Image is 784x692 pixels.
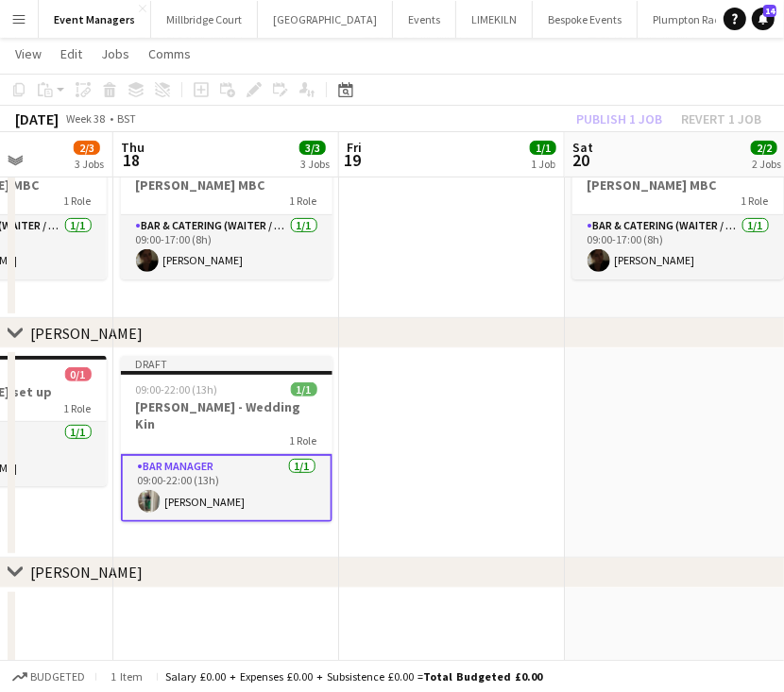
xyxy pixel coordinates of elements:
span: 1 Role [290,433,317,447]
div: BST [117,111,136,126]
span: 09:00-22:00 (13h) [136,382,218,397]
span: Fri [347,139,362,156]
app-card-role: Bar Manager1/109:00-22:00 (13h)[PERSON_NAME] [121,454,332,522]
div: 1 Job [531,157,555,171]
button: Bespoke Events [533,1,638,38]
span: 2/2 [751,141,777,155]
app-job-card: 09:00-17:00 (8h)1/1[PERSON_NAME] MBC1 RoleBar & Catering (Waiter / waitress)1/109:00-17:00 (8h)[P... [121,149,332,279]
span: 1/1 [530,141,556,155]
span: 1/1 [291,382,317,397]
app-job-card: Draft09:00-22:00 (13h)1/1[PERSON_NAME] - Wedding Kin1 RoleBar Manager1/109:00-22:00 (13h)[PERSON_... [121,356,332,522]
a: Jobs [94,42,137,66]
button: Budgeted [9,667,88,687]
div: [PERSON_NAME] [30,563,143,582]
button: [GEOGRAPHIC_DATA] [258,1,393,38]
div: [DATE] [15,110,59,128]
button: Millbridge Court [151,1,258,38]
span: 3/3 [299,141,326,155]
span: 1 item [104,669,149,684]
span: View [15,45,42,62]
button: LIMEKILN [456,1,533,38]
button: Events [393,1,456,38]
span: 19 [344,149,362,171]
button: Event Managers [39,1,151,38]
span: 18 [118,149,145,171]
span: Budgeted [30,670,85,684]
h3: [PERSON_NAME] MBC [121,177,332,194]
span: Comms [148,45,191,62]
span: Edit [60,45,82,62]
div: 3 Jobs [300,157,330,171]
a: View [8,42,49,66]
div: 2 Jobs [752,157,781,171]
h3: [PERSON_NAME] MBC [572,177,784,194]
a: Edit [53,42,90,66]
app-card-role: Bar & Catering (Waiter / waitress)1/109:00-17:00 (8h)[PERSON_NAME] [572,215,784,279]
button: Plumpton Race Course [638,1,776,38]
span: 20 [570,149,593,171]
div: Salary £0.00 + Expenses £0.00 + Subsistence £0.00 = [165,669,542,684]
h3: [PERSON_NAME] - Wedding Kin [121,398,332,432]
app-card-role: Bar & Catering (Waiter / waitress)1/109:00-17:00 (8h)[PERSON_NAME] [121,215,332,279]
div: Draft [121,356,332,371]
span: 14 [763,5,776,17]
span: Total Budgeted £0.00 [423,669,542,684]
span: 1 Role [64,401,92,415]
span: Thu [121,139,145,156]
div: [PERSON_NAME] [30,324,143,343]
div: 3 Jobs [75,157,104,171]
span: 1 Role [290,194,317,208]
a: 14 [752,8,775,30]
span: 1 Role [741,194,769,208]
span: Sat [572,139,593,156]
a: Comms [141,42,198,66]
span: Week 38 [62,111,110,126]
app-job-card: 09:00-17:00 (8h)1/1[PERSON_NAME] MBC1 RoleBar & Catering (Waiter / waitress)1/109:00-17:00 (8h)[P... [572,149,784,279]
span: Jobs [101,45,129,62]
span: 1 Role [64,194,92,208]
span: 0/1 [65,367,92,381]
span: 2/3 [74,141,100,155]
